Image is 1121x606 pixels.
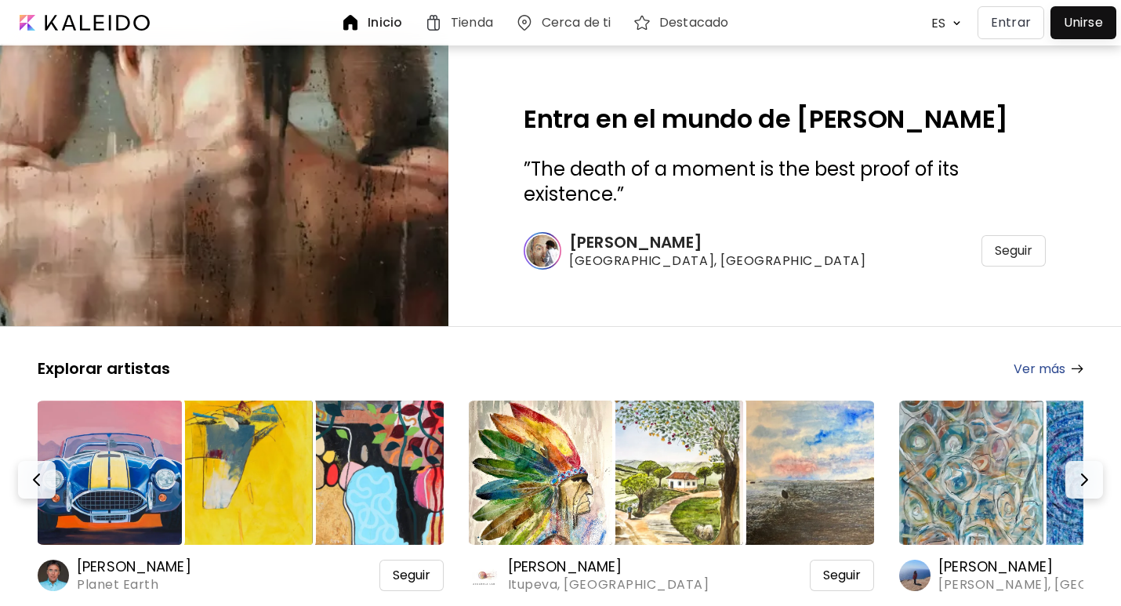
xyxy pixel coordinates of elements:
img: Next-button [1075,470,1094,489]
img: https://cdn.kaleido.art/CDN/Artwork/176241/Thumbnail/medium.webp?updated=781555 [730,401,874,545]
h3: ” ” [524,157,1046,207]
h5: Explorar artistas [38,358,170,379]
h6: Destacado [659,16,728,29]
img: https://cdn.kaleido.art/CDN/Artwork/176257/Thumbnail/medium.webp?updated=781664 [299,401,444,545]
a: Inicio [341,13,408,32]
a: Ver más [1014,359,1083,379]
a: Unirse [1050,6,1116,39]
span: Planet Earth [77,576,200,593]
span: [GEOGRAPHIC_DATA], [GEOGRAPHIC_DATA] [569,252,865,270]
h6: Cerca de ti [542,16,611,29]
span: Seguir [823,568,861,583]
div: Seguir [981,235,1046,267]
button: Entrar [978,6,1044,39]
img: arrow-right [1072,365,1083,373]
img: Prev-button [27,470,46,489]
a: Destacado [633,13,735,32]
img: https://cdn.kaleido.art/CDN/Artwork/176234/Thumbnail/large.webp?updated=781538 [469,401,613,545]
div: Seguir [810,560,874,591]
img: arrow down [949,16,965,31]
span: Seguir [393,568,430,583]
a: Tienda [424,13,499,32]
button: Next-button [1065,461,1103,499]
a: https://cdn.kaleido.art/CDN/Artwork/176234/Thumbnail/large.webp?updated=781538https://cdn.kaleido... [469,397,875,593]
span: Itupeva, [GEOGRAPHIC_DATA] [508,576,709,593]
h6: Inicio [368,16,402,29]
h6: [PERSON_NAME] [508,557,709,576]
h6: Tienda [451,16,493,29]
img: https://cdn.kaleido.art/CDN/Artwork/176259/Thumbnail/medium.webp?updated=781676 [169,401,313,545]
h6: [PERSON_NAME] [569,232,865,252]
a: [PERSON_NAME][GEOGRAPHIC_DATA], [GEOGRAPHIC_DATA]Seguir [524,232,1046,270]
span: The death of a moment is the best proof of its existence. [524,156,959,207]
img: https://cdn.kaleido.art/CDN/Artwork/176258/Thumbnail/large.webp?updated=781670 [38,401,182,545]
span: Seguir [995,243,1032,259]
img: https://cdn.kaleido.art/CDN/Artwork/176231/Thumbnail/large.webp?updated=781524 [899,401,1043,545]
h2: Entra en el mundo de [PERSON_NAME] [524,107,1046,132]
div: ES [923,9,949,37]
a: Cerca de ti [515,13,617,32]
p: Entrar [991,13,1031,32]
img: https://cdn.kaleido.art/CDN/Artwork/176236/Thumbnail/medium.webp?updated=781568 [599,401,743,545]
div: Seguir [379,560,444,591]
button: Prev-button [18,461,56,499]
h6: [PERSON_NAME] [77,557,200,576]
a: https://cdn.kaleido.art/CDN/Artwork/176258/Thumbnail/large.webp?updated=781670https://cdn.kaleido... [38,397,444,593]
a: Entrar [978,6,1050,39]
